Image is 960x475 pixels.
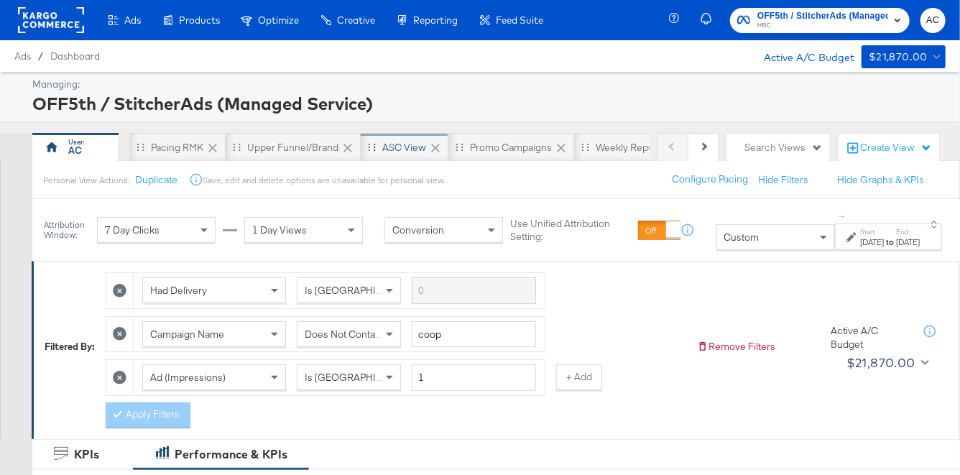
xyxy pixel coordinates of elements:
[124,14,141,26] span: Ads
[252,223,307,236] span: 1 Day Views
[337,14,375,26] span: Creative
[749,45,854,67] div: Active A/C Budget
[305,371,415,384] span: Is [GEOGRAPHIC_DATA]
[758,173,808,187] button: Hide Filters
[697,340,775,354] button: Remove Filters
[724,231,760,244] span: Custom
[496,14,543,26] span: Feed Suite
[510,217,632,244] label: Use Unified Attribution Setting:
[412,277,536,304] input: Enter a search term
[896,227,920,236] label: End:
[884,236,896,247] strong: to
[150,284,207,297] span: Had Delivery
[556,364,602,390] button: + Add
[596,141,683,155] div: Weekly Report Total
[136,173,178,187] button: Duplicate
[43,175,130,186] div: Personal View Actions:
[926,12,940,29] span: AC
[757,20,888,32] span: HBC
[662,167,758,193] button: Configure Pacing
[382,141,426,155] div: ASC View
[862,45,946,68] button: $21,870.00
[412,321,536,348] input: Enter a search term
[860,227,884,236] label: Start:
[392,223,444,236] span: Conversion
[846,352,915,374] div: $21,870.00
[105,223,160,236] span: 7 Day Clicks
[305,284,415,297] span: Is [GEOGRAPHIC_DATA]
[305,328,383,341] span: Does Not Contain
[412,364,536,391] input: Enter a number
[45,340,95,354] div: Filtered By:
[413,14,458,26] span: Reporting
[31,50,50,62] span: /
[896,236,920,248] div: [DATE]
[74,446,99,463] div: KPIs
[32,91,942,116] div: OFF5th / StitcherAds (Managed Service)
[470,141,552,155] div: Promo Campaigns
[841,351,932,374] button: $21,870.00
[32,78,942,91] div: Managing:
[860,141,932,155] div: Create View
[920,8,946,33] button: AC
[43,220,90,240] div: Attribution Window:
[869,48,928,66] div: $21,870.00
[368,143,376,151] div: Drag to reorder tab
[730,8,910,33] button: OFF5th / StitcherAds (Managed Service)HBC
[837,173,924,187] button: Hide Graphs & KPIs
[456,143,463,151] div: Drag to reorder tab
[581,143,589,151] div: Drag to reorder tab
[757,9,888,24] span: OFF5th / StitcherAds (Managed Service)
[137,143,144,151] div: Drag to reorder tab
[14,50,31,62] span: Ads
[247,141,338,155] div: Upper Funnel/Brand
[233,143,241,151] div: Drag to reorder tab
[203,175,446,186] div: Save, edit and delete options are unavailable for personal view.
[68,144,82,157] div: AC
[175,446,287,463] div: Performance & KPIs
[836,214,850,219] span: ↑
[744,141,823,155] div: Search Views
[150,371,226,384] span: Ad (Impressions)
[179,14,220,26] span: Products
[831,324,910,351] div: Active A/C Budget
[50,50,100,62] a: Dashboard
[150,328,224,341] span: Campaign Name
[860,236,884,248] div: [DATE]
[258,14,299,26] span: Optimize
[151,141,203,155] div: Pacing RMK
